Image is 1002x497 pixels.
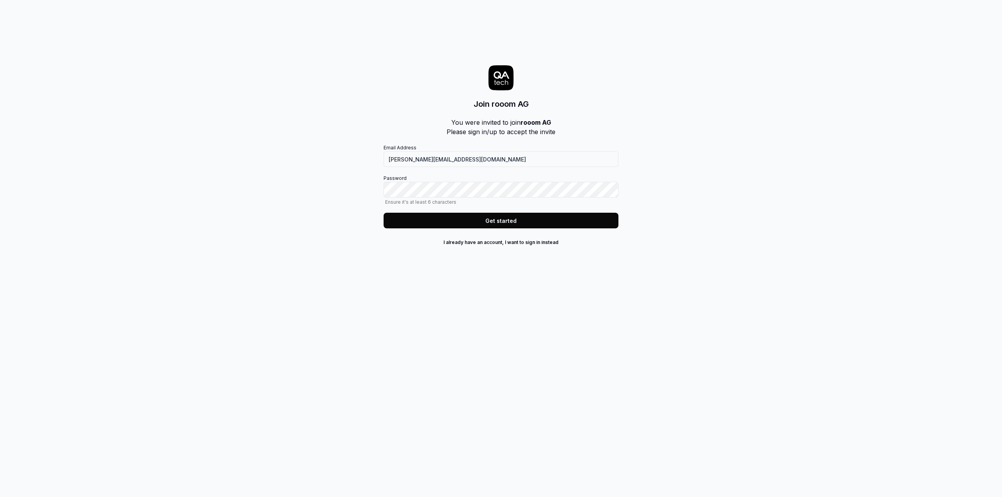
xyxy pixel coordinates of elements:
[384,213,618,228] button: Get started
[384,236,618,249] button: I already have an account, I want to sign in instead
[384,175,618,205] label: Password
[521,118,551,126] b: rooom AG
[447,127,555,136] p: Please sign in/up to accept the invite
[384,182,618,197] input: PasswordEnsure it's at least 6 characters
[474,98,529,110] h3: Join rooom AG
[384,151,618,167] input: Email Address
[384,144,618,167] label: Email Address
[384,199,618,205] span: Ensure it's at least 6 characters
[447,118,555,127] p: You were invited to join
